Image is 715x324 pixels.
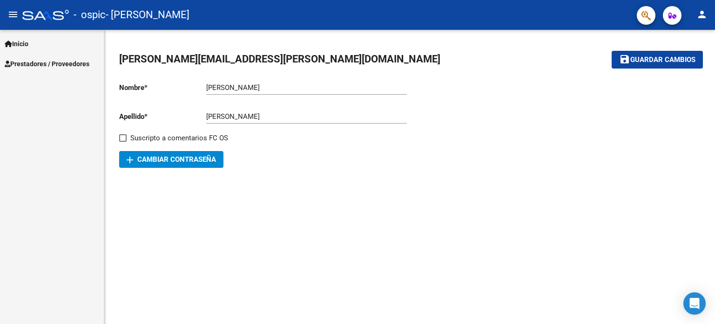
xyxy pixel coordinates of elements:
button: Cambiar Contraseña [119,151,223,168]
mat-icon: person [696,9,708,20]
p: Apellido [119,111,206,122]
mat-icon: add [124,154,135,165]
p: Nombre [119,83,206,93]
span: - [PERSON_NAME] [106,5,189,25]
span: Cambiar Contraseña [127,155,216,164]
span: Prestadores / Proveedores [5,59,89,69]
button: Guardar cambios [612,51,703,68]
span: [PERSON_NAME][EMAIL_ADDRESS][PERSON_NAME][DOMAIN_NAME] [119,53,440,65]
mat-icon: menu [7,9,19,20]
span: Suscripto a comentarios FC OS [130,132,228,144]
div: Open Intercom Messenger [683,292,706,315]
span: Inicio [5,39,28,49]
span: Guardar cambios [630,56,695,64]
span: - ospic [74,5,106,25]
mat-icon: save [619,54,630,65]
